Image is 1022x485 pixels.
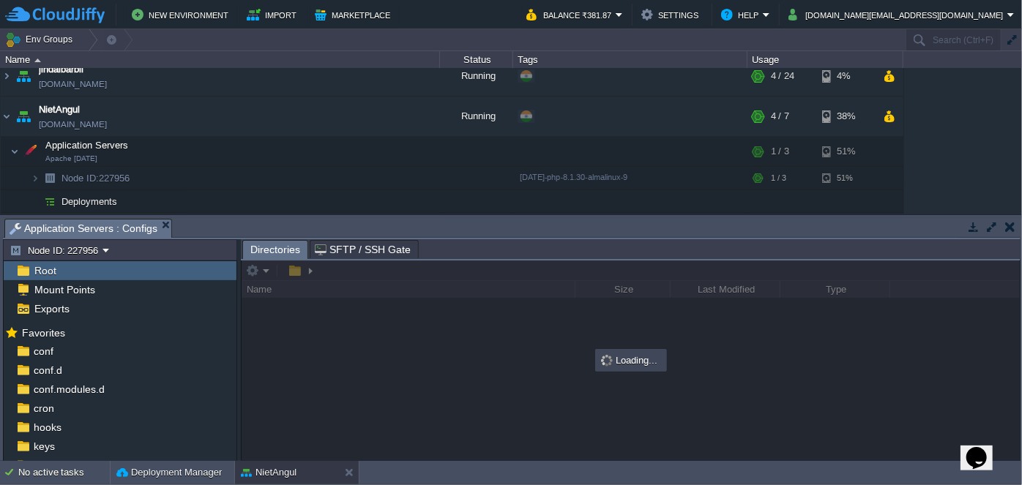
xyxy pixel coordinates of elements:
div: 1 / 3 [771,167,786,189]
a: Exports [31,302,72,315]
a: Node ID:227956 [60,172,132,184]
div: Usage [748,51,903,68]
button: Deployment Manager [116,465,222,480]
span: Application Servers [44,139,130,151]
a: conf.d [31,364,64,377]
button: NietAngul [241,465,296,480]
div: 4 / 24 [771,56,794,96]
a: conf [31,345,56,358]
div: No active tasks [18,461,110,484]
a: NietAngul [39,102,80,117]
div: 4 / 7 [771,97,789,136]
img: AMDAwAAAACH5BAEAAAAALAAAAAABAAEAAAICRAEAOw== [10,137,19,166]
button: Balance ₹381.87 [526,6,616,23]
img: AMDAwAAAACH5BAEAAAAALAAAAAABAAEAAAICRAEAOw== [40,190,60,213]
a: [DOMAIN_NAME] [39,117,107,132]
img: AMDAwAAAACH5BAEAAAAALAAAAAABAAEAAAICRAEAOw== [1,56,12,96]
img: AMDAwAAAACH5BAEAAAAALAAAAAABAAEAAAICRAEAOw== [13,97,34,136]
div: Loading... [597,350,665,370]
span: 227956 [60,172,132,184]
span: Application Servers : Configs [10,219,157,238]
div: Running [440,97,513,136]
span: Node ID: [61,173,99,184]
img: AMDAwAAAACH5BAEAAAAALAAAAAABAAEAAAICRAEAOw== [40,167,60,189]
img: AMDAwAAAACH5BAEAAAAALAAAAAABAAEAAAICRAEAOw== [13,56,34,96]
div: 1 / 3 [771,137,789,166]
a: conf.modules.d [31,383,107,396]
a: Deployments [60,195,119,208]
a: hooks [31,421,64,434]
div: 51% [822,137,870,166]
a: jindalbarbil [39,62,83,77]
a: Favorites [19,327,67,339]
a: Application ServersApache [DATE] [44,140,130,151]
span: Apache [DATE] [45,154,97,163]
a: Mount Points [31,283,97,296]
button: Env Groups [5,29,78,50]
img: AMDAwAAAACH5BAEAAAAALAAAAAABAAEAAAICRAEAOw== [31,167,40,189]
a: keys [31,440,57,453]
button: [DOMAIN_NAME][EMAIL_ADDRESS][DOMAIN_NAME] [788,6,1007,23]
button: Help [721,6,763,23]
button: Marketplace [315,6,395,23]
img: AMDAwAAAACH5BAEAAAAALAAAAAABAAEAAAICRAEAOw== [31,190,40,213]
iframe: chat widget [961,426,1007,470]
a: modsecurity.d [31,459,100,472]
img: CloudJiffy [5,6,105,24]
a: Root [31,264,59,277]
img: AMDAwAAAACH5BAEAAAAALAAAAAABAAEAAAICRAEAOw== [20,137,40,166]
div: Name [1,51,439,68]
div: Running [440,56,513,96]
div: Tags [514,51,747,68]
div: 38% [822,97,870,136]
img: AMDAwAAAACH5BAEAAAAALAAAAAABAAEAAAICRAEAOw== [34,59,41,62]
button: New Environment [132,6,233,23]
a: [DOMAIN_NAME] [39,77,107,91]
button: Settings [641,6,703,23]
button: Import [247,6,302,23]
span: [DATE]-php-8.1.30-almalinux-9 [520,173,628,181]
div: Status [441,51,512,68]
button: Node ID: 227956 [10,244,102,257]
span: Favorites [19,326,67,339]
span: SFTP / SSH Gate [315,241,411,258]
img: AMDAwAAAACH5BAEAAAAALAAAAAABAAEAAAICRAEAOw== [1,97,12,136]
div: 51% [822,167,870,189]
span: Directories [250,241,300,259]
div: 4% [822,56,870,96]
a: cron [31,402,56,415]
